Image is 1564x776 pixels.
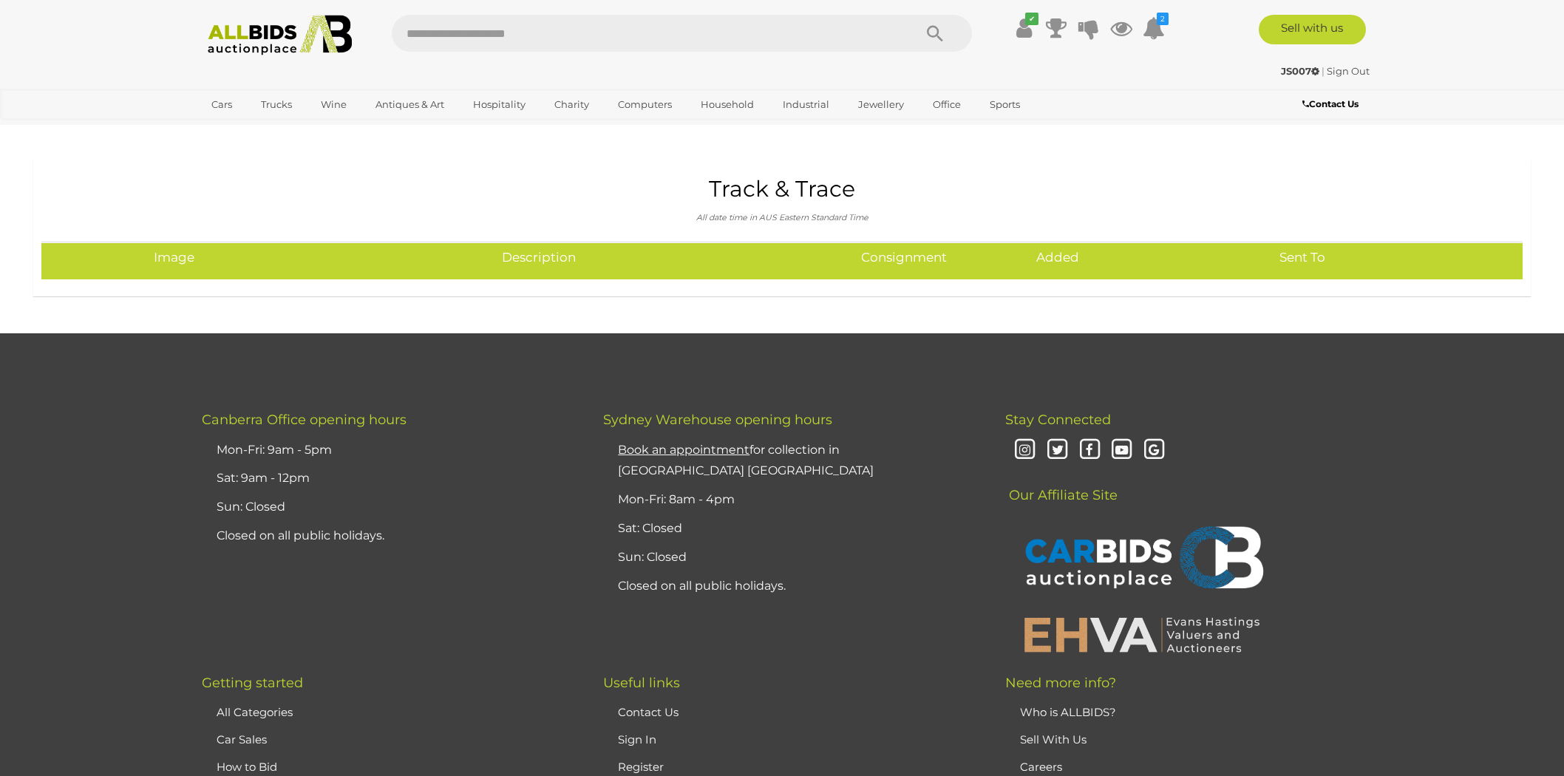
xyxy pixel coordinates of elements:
[217,732,267,746] a: Car Sales
[1141,438,1167,463] i: Google
[1005,675,1116,691] span: Need more info?
[1157,13,1169,25] i: 2
[213,464,566,493] li: Sat: 9am - 12pm
[1044,438,1070,463] i: Twitter
[614,514,968,543] li: Sat: Closed
[1279,250,1325,265] span: Sent To
[202,675,303,691] span: Getting started
[202,412,407,428] span: Canberra Office opening hours
[614,486,968,514] li: Mon-Fri: 8am - 4pm
[545,92,599,117] a: Charity
[1020,705,1116,719] a: Who is ALLBIDS?
[849,92,914,117] a: Jewellery
[618,732,656,746] a: Sign In
[1302,96,1362,112] a: Contact Us
[923,92,970,117] a: Office
[618,443,749,457] u: Book an appointment
[202,92,242,117] a: Cars
[463,92,535,117] a: Hospitality
[1020,732,1087,746] a: Sell With Us
[614,543,968,572] li: Sun: Closed
[202,117,326,141] a: [GEOGRAPHIC_DATA]
[1143,15,1165,41] a: 2
[1281,65,1322,77] a: JS007
[614,572,968,601] li: Closed on all public holidays.
[618,760,664,774] a: Register
[980,92,1030,117] a: Sports
[154,250,194,265] span: Image
[1005,465,1118,503] span: Our Affiliate Site
[217,705,293,719] a: All Categories
[603,675,680,691] span: Useful links
[608,92,681,117] a: Computers
[1016,615,1268,653] img: EHVA | Evans Hastings Valuers and Auctioneers
[213,493,566,522] li: Sun: Closed
[691,92,764,117] a: Household
[618,705,679,719] a: Contact Us
[1259,15,1366,44] a: Sell with us
[213,522,566,551] li: Closed on all public holidays.
[1025,13,1038,25] i: ✔
[217,760,277,774] a: How to Bid
[696,213,868,222] i: All date time in AUS Eastern Standard Time
[603,412,832,428] span: Sydney Warehouse opening hours
[52,177,1512,201] h1: Track & Trace
[1013,15,1035,41] a: ✔
[1327,65,1370,77] a: Sign Out
[213,436,566,465] li: Mon-Fri: 9am - 5pm
[1281,65,1319,77] strong: JS007
[1005,412,1111,428] span: Stay Connected
[311,92,356,117] a: Wine
[1109,438,1135,463] i: Youtube
[1077,438,1103,463] i: Facebook
[1322,65,1325,77] span: |
[251,92,302,117] a: Trucks
[861,250,947,265] span: Consignment
[773,92,839,117] a: Industrial
[1013,438,1038,463] i: Instagram
[1302,98,1359,109] b: Contact Us
[898,15,972,52] button: Search
[366,92,454,117] a: Antiques & Art
[502,250,576,265] span: Description
[1020,760,1062,774] a: Careers
[618,443,874,478] a: Book an appointmentfor collection in [GEOGRAPHIC_DATA] [GEOGRAPHIC_DATA]
[200,15,360,55] img: Allbids.com.au
[1036,250,1079,265] span: Added
[1016,511,1268,608] img: CARBIDS Auctionplace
